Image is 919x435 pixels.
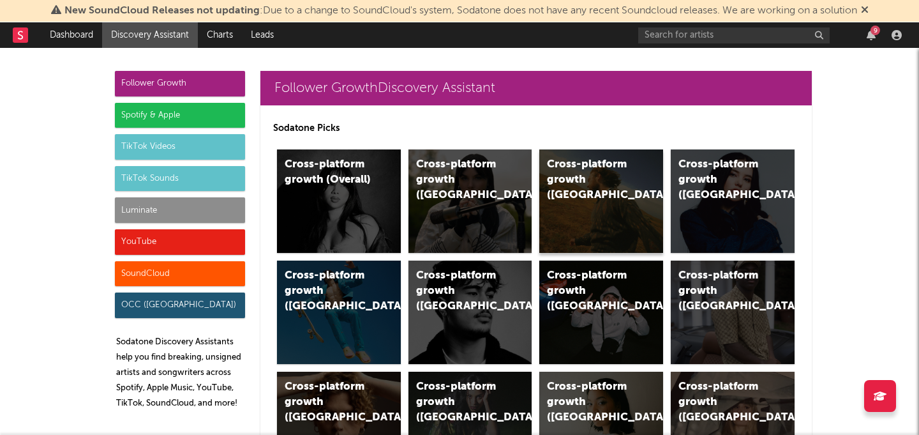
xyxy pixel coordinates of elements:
span: : Due to a change to SoundCloud's system, Sodatone does not have any recent Soundcloud releases. ... [64,6,857,16]
a: Discovery Assistant [102,22,198,48]
a: Charts [198,22,242,48]
div: OCC ([GEOGRAPHIC_DATA]) [115,293,245,318]
a: Follower GrowthDiscovery Assistant [260,71,812,105]
a: Cross-platform growth ([GEOGRAPHIC_DATA]) [671,261,795,364]
div: Cross-platform growth ([GEOGRAPHIC_DATA]) [285,379,371,425]
div: Cross-platform growth ([GEOGRAPHIC_DATA]) [416,379,503,425]
div: Cross-platform growth ([GEOGRAPHIC_DATA]) [547,157,634,203]
a: Cross-platform growth (Overall) [277,149,401,253]
div: SoundCloud [115,261,245,287]
div: Cross-platform growth ([GEOGRAPHIC_DATA]) [678,157,765,203]
div: Spotify & Apple [115,103,245,128]
button: 9 [867,30,876,40]
div: Cross-platform growth ([GEOGRAPHIC_DATA]) [678,268,765,314]
div: Cross-platform growth ([GEOGRAPHIC_DATA]) [678,379,765,425]
div: Cross-platform growth ([GEOGRAPHIC_DATA]) [547,379,634,425]
div: Cross-platform growth (Overall) [285,157,371,188]
span: Dismiss [861,6,869,16]
div: Luminate [115,197,245,223]
input: Search for artists [638,27,830,43]
a: Cross-platform growth ([GEOGRAPHIC_DATA]) [671,149,795,253]
a: Dashboard [41,22,102,48]
a: Cross-platform growth ([GEOGRAPHIC_DATA]) [539,149,663,253]
p: Sodatone Picks [273,121,799,136]
div: YouTube [115,229,245,255]
a: Cross-platform growth ([GEOGRAPHIC_DATA]) [408,149,532,253]
a: Cross-platform growth ([GEOGRAPHIC_DATA]/GSA) [539,261,663,364]
div: Follower Growth [115,71,245,96]
a: Leads [242,22,283,48]
a: Cross-platform growth ([GEOGRAPHIC_DATA]) [408,261,532,364]
div: 9 [870,26,880,35]
div: TikTok Videos [115,134,245,160]
span: New SoundCloud Releases not updating [64,6,260,16]
div: Cross-platform growth ([GEOGRAPHIC_DATA]) [416,268,503,314]
div: Cross-platform growth ([GEOGRAPHIC_DATA]/GSA) [547,268,634,314]
div: TikTok Sounds [115,166,245,192]
div: Cross-platform growth ([GEOGRAPHIC_DATA]) [416,157,503,203]
p: Sodatone Discovery Assistants help you find breaking, unsigned artists and songwriters across Spo... [116,335,245,411]
div: Cross-platform growth ([GEOGRAPHIC_DATA]) [285,268,371,314]
a: Cross-platform growth ([GEOGRAPHIC_DATA]) [277,261,401,364]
